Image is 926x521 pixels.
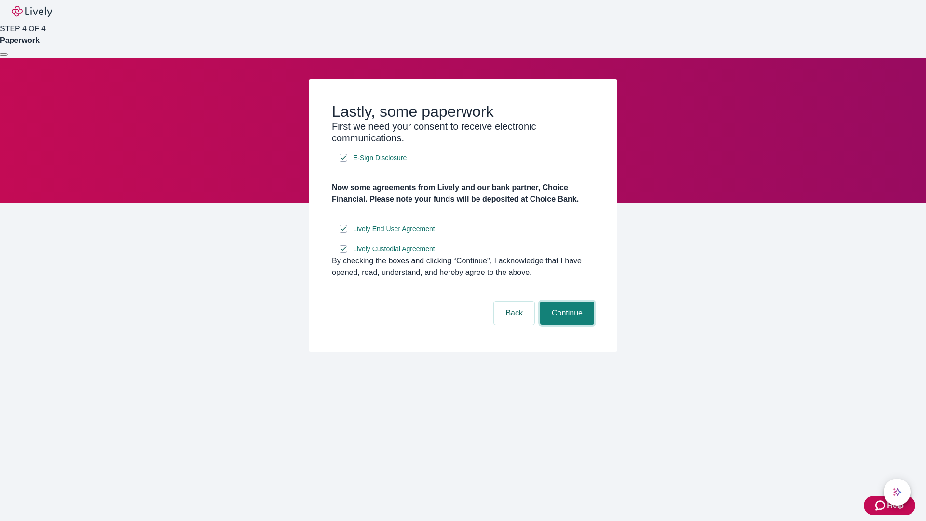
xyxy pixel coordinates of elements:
[351,152,409,164] a: e-sign disclosure document
[353,224,435,234] span: Lively End User Agreement
[351,223,437,235] a: e-sign disclosure document
[892,487,902,497] svg: Lively AI Assistant
[332,121,594,144] h3: First we need your consent to receive electronic communications.
[875,500,887,511] svg: Zendesk support icon
[540,302,594,325] button: Continue
[332,182,594,205] h4: Now some agreements from Lively and our bank partner, Choice Financial. Please note your funds wi...
[494,302,534,325] button: Back
[332,102,594,121] h2: Lastly, some paperwork
[887,500,904,511] span: Help
[12,6,52,17] img: Lively
[353,153,407,163] span: E-Sign Disclosure
[353,244,435,254] span: Lively Custodial Agreement
[884,479,911,506] button: chat
[332,255,594,278] div: By checking the boxes and clicking “Continue", I acknowledge that I have opened, read, understand...
[864,496,915,515] button: Zendesk support iconHelp
[351,243,437,255] a: e-sign disclosure document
